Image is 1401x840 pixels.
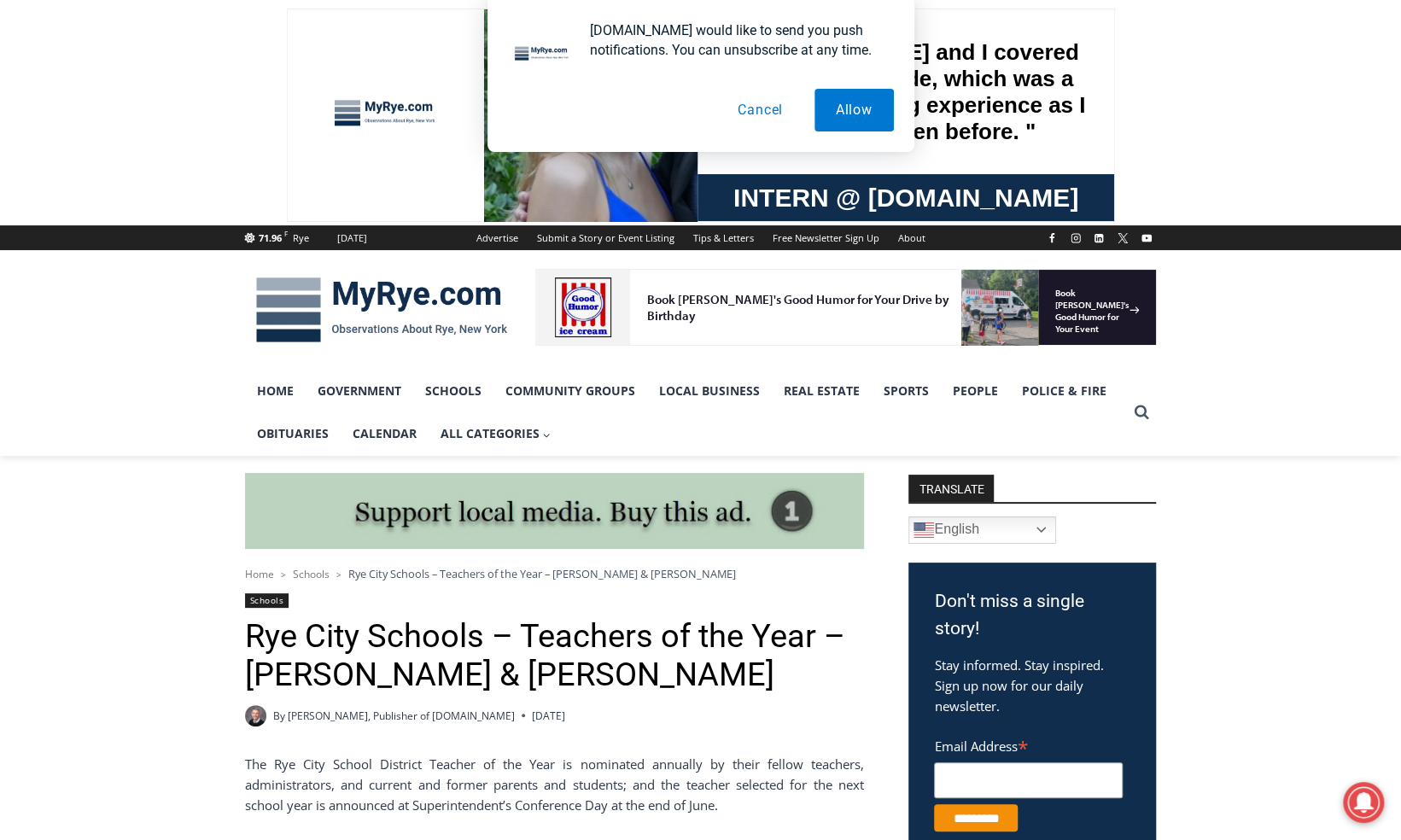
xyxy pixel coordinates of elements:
button: View Search Form [1126,397,1157,428]
a: Instagram [1065,228,1086,248]
span: Rye City Schools – Teachers of the Year – [PERSON_NAME] & [PERSON_NAME] [348,566,736,581]
a: Home [245,567,274,581]
button: Child menu of All Categories [429,412,563,455]
div: "[PERSON_NAME] and I covered the [DATE] Parade, which was a really eye opening experience as I ha... [431,1,807,166]
button: Cancel [716,89,804,131]
div: "the precise, almost orchestrated movements of cutting and assembling sushi and [PERSON_NAME] mak... [175,107,242,204]
a: Sports [872,370,941,412]
span: Intern @ [DOMAIN_NAME] [447,170,791,208]
span: > [281,569,286,580]
a: Police & Fire [1010,370,1118,412]
a: Schools [413,370,493,412]
a: Book [PERSON_NAME]'s Good Humor for Your Event [507,5,616,78]
a: Advertise [467,225,528,250]
h4: Book [PERSON_NAME]'s Good Humor for Your Event [520,18,594,66]
a: About [889,225,935,250]
a: YouTube [1136,228,1157,248]
img: en [914,520,934,540]
a: Schools [245,593,289,608]
time: [DATE] [532,708,565,724]
a: Obituaries [245,412,341,455]
span: F [284,229,288,238]
span: > [336,569,341,580]
nav: Breadcrumbs [245,565,864,582]
p: The Rye City School District Teacher of the Year is nominated annually by their fellow teachers, ... [245,754,864,815]
a: Calendar [341,412,429,455]
a: People [941,370,1010,412]
span: Open Tues. - Sun. [PHONE_NUMBER] [5,176,167,241]
label: Email Address [934,729,1123,760]
a: X [1112,228,1133,248]
img: s_800_d653096d-cda9-4b24-94f4-9ae0c7afa054.jpeg [413,1,516,78]
strong: TRANSLATE [908,475,994,502]
img: support local media, buy this ad [245,473,864,550]
a: Community Groups [493,370,647,412]
a: Submit a Story or Event Listing [528,225,684,250]
nav: Primary Navigation [245,370,1126,456]
nav: Secondary Navigation [467,225,935,250]
a: [PERSON_NAME], Publisher of [DOMAIN_NAME] [288,709,515,723]
button: Allow [814,89,894,131]
a: Government [306,370,413,412]
h3: Don't miss a single story! [934,588,1130,642]
a: Home [245,370,306,412]
p: Stay informed. Stay inspired. Sign up now for our daily newsletter. [934,655,1130,716]
a: Author image [245,705,266,726]
a: Open Tues. - Sun. [PHONE_NUMBER] [1,172,172,213]
a: English [908,516,1056,544]
a: Tips & Letters [684,225,763,250]
a: Local Business [647,370,772,412]
div: [DATE] [337,230,367,246]
h1: Rye City Schools – Teachers of the Year – [PERSON_NAME] & [PERSON_NAME] [245,617,864,695]
div: Rye [293,230,309,246]
div: [DOMAIN_NAME] would like to send you push notifications. You can unsubscribe at any time. [576,20,894,60]
span: By [273,708,285,724]
div: Book [PERSON_NAME]'s Good Humor for Your Drive by Birthday [112,22,422,55]
span: 71.96 [259,231,282,244]
a: Schools [293,567,330,581]
a: Intern @ [DOMAIN_NAME] [411,166,827,213]
a: Free Newsletter Sign Up [763,225,889,250]
img: MyRye.com [245,265,518,354]
a: Linkedin [1089,228,1109,248]
a: Real Estate [772,370,872,412]
img: notification icon [508,20,576,89]
a: Facebook [1042,228,1062,248]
